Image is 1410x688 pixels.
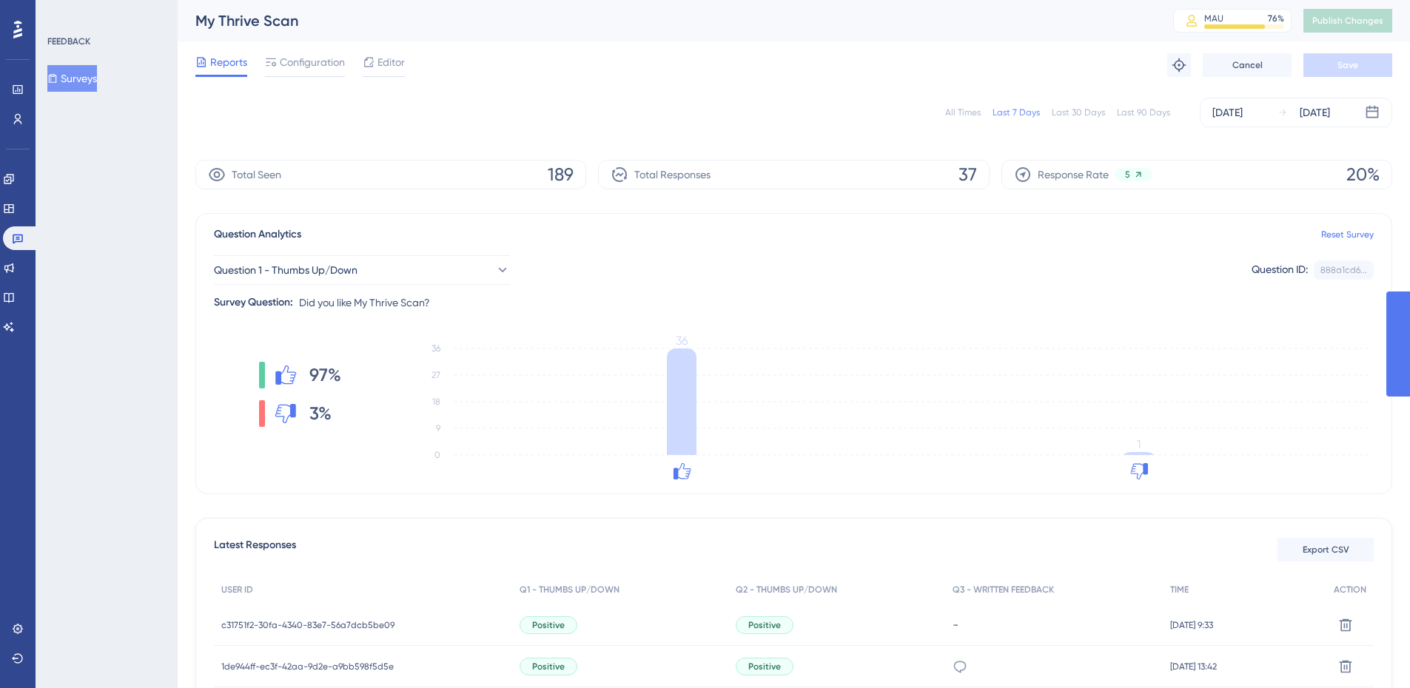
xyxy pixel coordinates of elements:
[1232,59,1263,71] span: Cancel
[1312,15,1383,27] span: Publish Changes
[1278,538,1374,561] button: Export CSV
[47,65,97,92] button: Surveys
[1125,169,1130,181] span: 5
[1170,619,1213,631] span: [DATE] 9:33
[1170,661,1217,672] span: [DATE] 13:42
[47,36,90,47] div: FEEDBACK
[434,450,440,460] tspan: 0
[377,53,405,71] span: Editor
[1203,53,1292,77] button: Cancel
[1346,163,1380,186] span: 20%
[1137,437,1141,451] tspan: 1
[1204,13,1223,24] div: MAU
[1303,544,1349,556] span: Export CSV
[221,584,253,596] span: USER ID
[1300,104,1330,121] div: [DATE]
[945,107,981,118] div: All Times
[548,163,574,186] span: 189
[214,294,293,311] div: Survey Question:
[1212,104,1243,121] div: [DATE]
[309,363,341,387] span: 97%
[953,584,1054,596] span: Q3 - WRITTEN FEEDBACK
[748,661,781,672] span: Positive
[1348,630,1392,674] iframe: UserGuiding AI Assistant Launcher
[520,584,620,596] span: Q1 - THUMBS UP/DOWN
[953,618,1155,632] div: -
[280,53,345,71] span: Configuration
[309,402,332,425] span: 3%
[634,166,711,183] span: Total Responses
[1268,13,1284,24] div: 76 %
[1052,107,1105,118] div: Last 30 Days
[221,619,395,631] span: c31751f2-30fa-4340-83e7-56a7dcb5be09
[676,334,688,348] tspan: 36
[1170,584,1189,596] span: TIME
[1117,107,1170,118] div: Last 90 Days
[1334,584,1366,596] span: ACTION
[748,619,781,631] span: Positive
[432,397,440,407] tspan: 18
[299,294,430,311] span: Did you like My Thrive Scan?
[532,619,565,631] span: Positive
[736,584,837,596] span: Q2 - THUMBS UP/DOWN
[210,53,247,71] span: Reports
[1038,166,1109,183] span: Response Rate
[1303,9,1392,33] button: Publish Changes
[221,661,394,672] span: 1de944ff-ec3f-42aa-9d2e-a9bb598f5d5e
[959,163,977,186] span: 37
[432,370,440,380] tspan: 27
[1303,53,1392,77] button: Save
[993,107,1040,118] div: Last 7 Days
[1252,260,1308,280] div: Question ID:
[214,226,301,243] span: Question Analytics
[214,261,357,279] span: Question 1 - Thumbs Up/Down
[232,166,281,183] span: Total Seen
[214,536,296,563] span: Latest Responses
[432,343,440,354] tspan: 36
[436,423,440,434] tspan: 9
[1337,59,1358,71] span: Save
[195,10,1136,31] div: My Thrive Scan
[532,661,565,672] span: Positive
[1321,229,1374,240] a: Reset Survey
[1320,264,1367,276] div: 888a1cd6...
[214,255,510,285] button: Question 1 - Thumbs Up/Down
